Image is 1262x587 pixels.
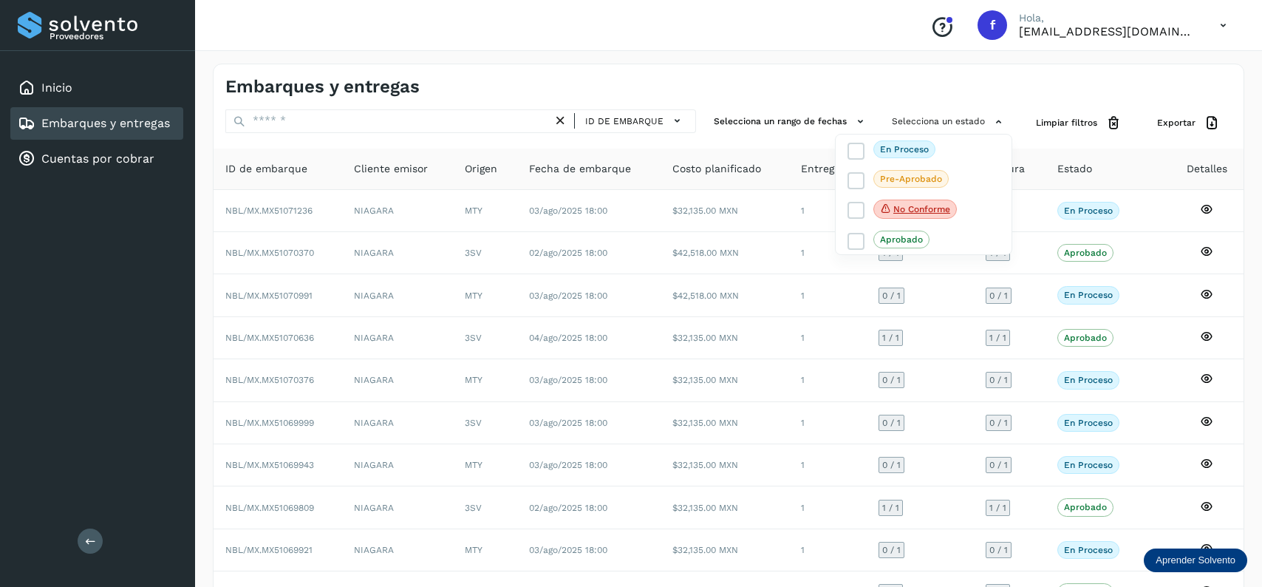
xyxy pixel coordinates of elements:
[880,234,923,245] p: Aprobado
[893,204,950,214] p: No conforme
[41,152,154,166] a: Cuentas por cobrar
[880,174,942,184] p: Pre-Aprobado
[10,143,183,175] div: Cuentas por cobrar
[41,116,170,130] a: Embarques y entregas
[41,81,72,95] a: Inicio
[10,107,183,140] div: Embarques y entregas
[10,72,183,104] div: Inicio
[50,31,177,41] p: Proveedores
[1156,554,1235,566] p: Aprender Solvento
[1144,549,1247,572] div: Aprender Solvento
[880,144,929,155] p: En proceso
